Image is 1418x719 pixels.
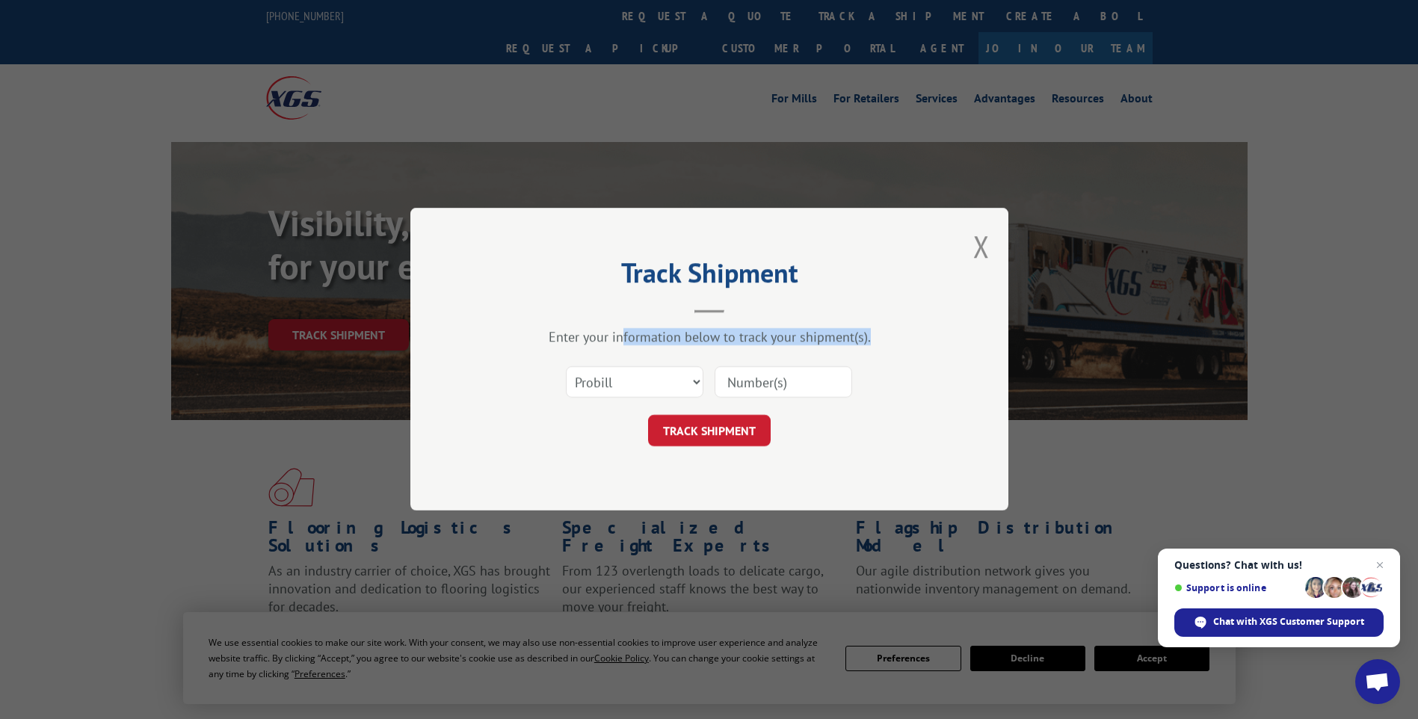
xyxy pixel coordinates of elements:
[648,416,771,447] button: TRACK SHIPMENT
[1174,559,1384,571] span: Questions? Chat with us!
[485,329,934,346] div: Enter your information below to track your shipment(s).
[1174,582,1300,593] span: Support is online
[973,226,990,266] button: Close modal
[715,367,852,398] input: Number(s)
[1371,556,1389,574] span: Close chat
[1355,659,1400,704] div: Open chat
[1213,615,1364,629] span: Chat with XGS Customer Support
[485,262,934,291] h2: Track Shipment
[1174,608,1384,637] div: Chat with XGS Customer Support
